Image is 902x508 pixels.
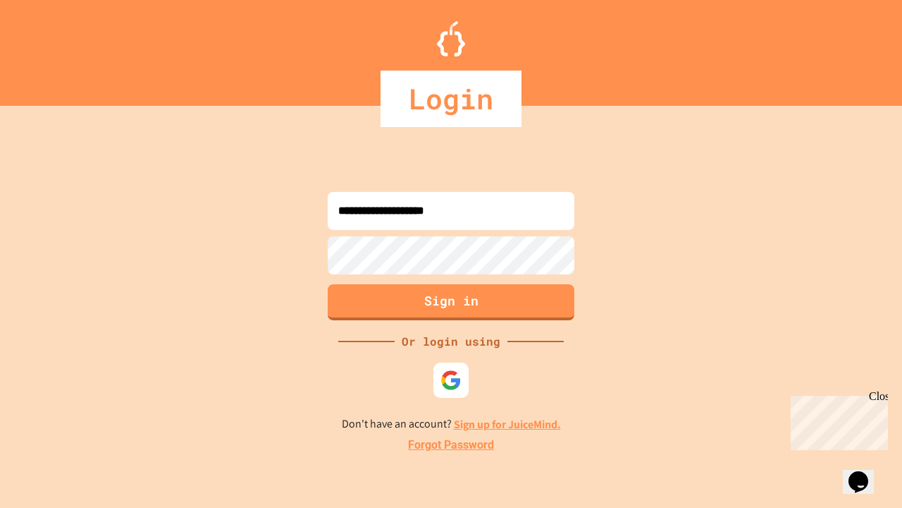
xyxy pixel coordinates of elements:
p: Don't have an account? [342,416,561,433]
div: Or login using [395,333,507,350]
img: google-icon.svg [440,370,462,391]
iframe: chat widget [843,452,888,494]
div: Chat with us now!Close [6,6,97,90]
a: Sign up for JuiceMind. [454,417,561,432]
div: Login [381,71,521,127]
button: Sign in [328,284,574,320]
a: Forgot Password [408,437,494,454]
iframe: chat widget [785,390,888,450]
img: Logo.svg [437,21,465,56]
